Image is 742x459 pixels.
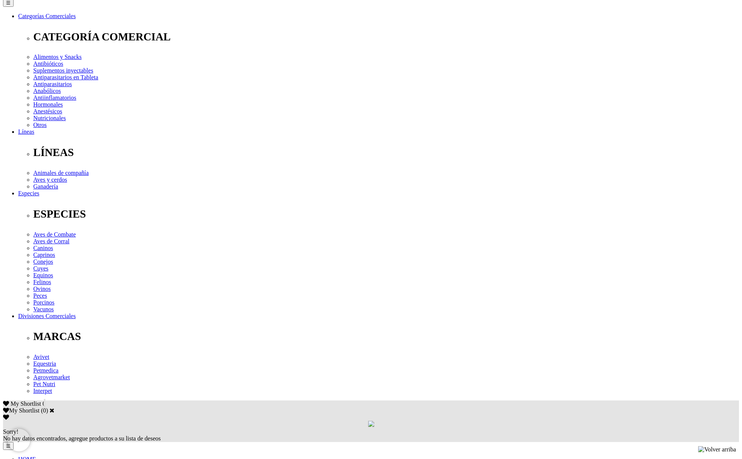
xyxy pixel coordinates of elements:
a: Aves de Corral [33,238,70,244]
span: My Shortlist [11,400,41,407]
a: Alimentos y Snacks [33,54,82,60]
button: ☰ [3,442,14,450]
a: Suplementos inyectables [33,67,93,74]
span: ( ) [41,407,48,414]
p: CATEGORÍA COMERCIAL [33,31,739,43]
a: Avivet [33,354,49,360]
a: Equinos [33,272,53,278]
iframe: Brevo live chat [8,429,30,451]
p: ESPECIES [33,208,739,220]
p: LÍNEAS [33,146,739,159]
a: Nutricionales [33,115,66,121]
a: Conejos [33,258,53,265]
a: Anabólicos [33,88,61,94]
div: No hay datos encontrados, agregue productos a su lista de deseos [3,428,739,442]
span: Sorry! [3,428,19,435]
a: Antibióticos [33,60,63,67]
a: Petmedica [33,367,59,374]
a: Divisiones Comerciales [18,313,76,319]
a: Equestria [33,360,56,367]
a: Líneas [18,128,34,135]
a: Vacunos [33,306,54,312]
a: Cerrar [50,407,54,413]
a: Aves de Combate [33,231,76,238]
a: Ganadería [33,183,58,190]
a: Anestésicos [33,108,62,114]
a: Antiparasitarios [33,81,72,87]
a: Otros [33,122,47,128]
a: Cuyes [33,265,48,272]
a: Caprinos [33,252,55,258]
a: Pet Nutri [33,381,55,387]
a: Aves y cerdos [33,176,67,183]
img: Volver arriba [698,446,736,453]
label: My Shortlist [3,407,39,414]
a: Porcinos [33,299,54,306]
label: 0 [43,407,46,414]
a: Antiinflamatorios [33,94,76,101]
a: Animales de compañía [33,170,89,176]
a: Interpet [33,388,52,394]
a: Ovinos [33,286,51,292]
span: 0 [42,400,45,407]
a: Hormonales [33,101,63,108]
a: Felinos [33,279,51,285]
a: Peces [33,292,47,299]
a: Especies [18,190,39,196]
img: loading.gif [368,421,374,427]
a: Antiparasitarios en Tableta [33,74,98,80]
p: MARCAS [33,330,739,343]
a: Caninos [33,245,53,251]
a: Categorías Comerciales [18,13,76,19]
a: Agrovetmarket [33,374,70,380]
